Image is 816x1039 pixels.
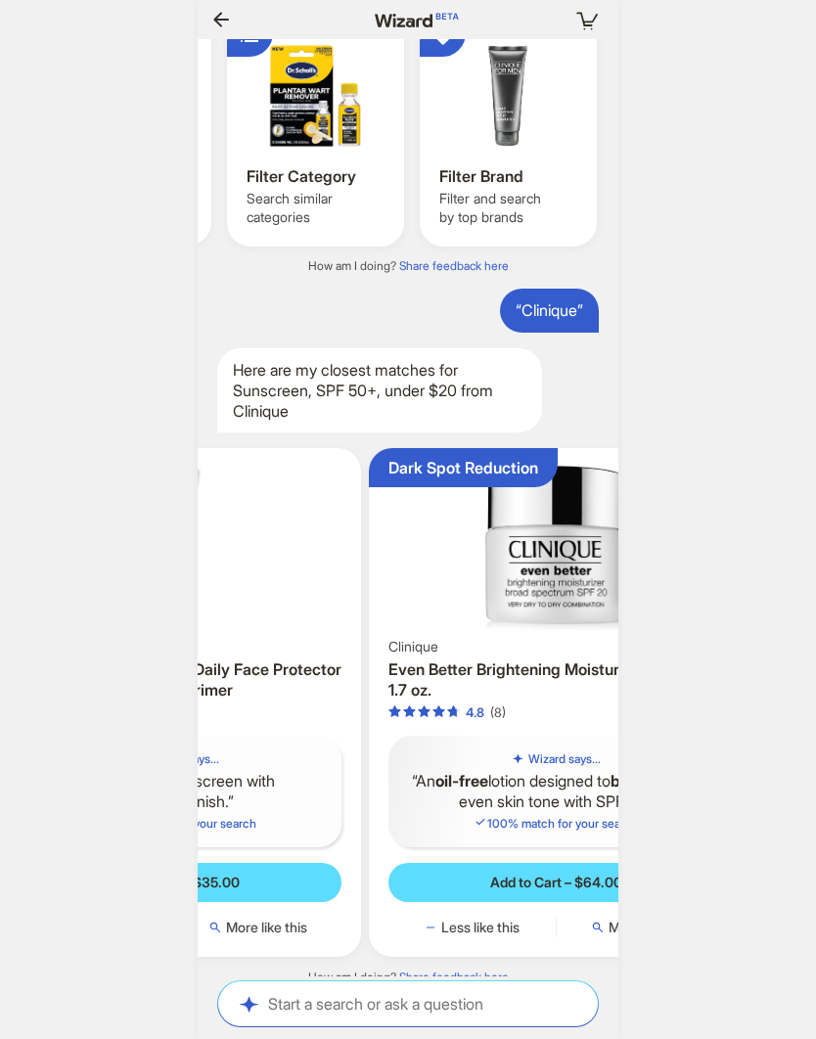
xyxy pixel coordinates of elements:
[399,970,509,984] a: Share feedback here
[226,919,307,936] span: More like this
[432,705,445,718] span: star
[466,704,484,721] div: 4.8
[227,18,404,247] div: Filter CategoryFilter CategorySearch similar categories
[399,258,509,273] a: Share feedback here
[388,659,724,700] h3: Even Better Brightening Moisturizer SPF 20, 1.7 oz.
[528,751,601,767] h5: Wizard says...
[404,771,708,812] q: An lotion designed to and even skin tone with SPF 20
[198,258,618,274] div: How am I doing?
[420,18,597,247] div: Filter BrandFilter BrandFilter and search by top brands
[388,638,438,655] span: Clinique
[217,348,542,432] div: Here are my closest matches for Sunscreen, SPF 50+, under $20 from Clinique
[490,704,506,721] div: (8)
[500,289,599,333] div: “Clinique”
[198,970,618,985] div: How am I doing?
[490,874,622,891] span: Add to Cart – $64.00
[247,190,388,225] div: Search similar categories
[439,190,581,225] div: Filter and search by top brands
[418,705,431,718] span: star
[609,919,690,936] span: More like this
[611,771,674,791] b: brighten
[388,458,538,478] div: Dark Spot Reduction
[388,704,484,721] div: 4.8 out of 5 stars
[388,705,401,718] span: star
[377,456,736,633] img: Even Better Brightening Moisturizer SPF 20, 1.7 oz.
[174,918,341,937] button: More like this
[441,919,520,936] span: Less like this
[403,705,416,718] span: star
[447,705,460,718] span: star
[439,166,581,187] div: Filter Brand
[474,816,638,831] span: 100 % match for your search
[435,771,488,791] b: oil-free
[247,166,388,187] div: Filter Category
